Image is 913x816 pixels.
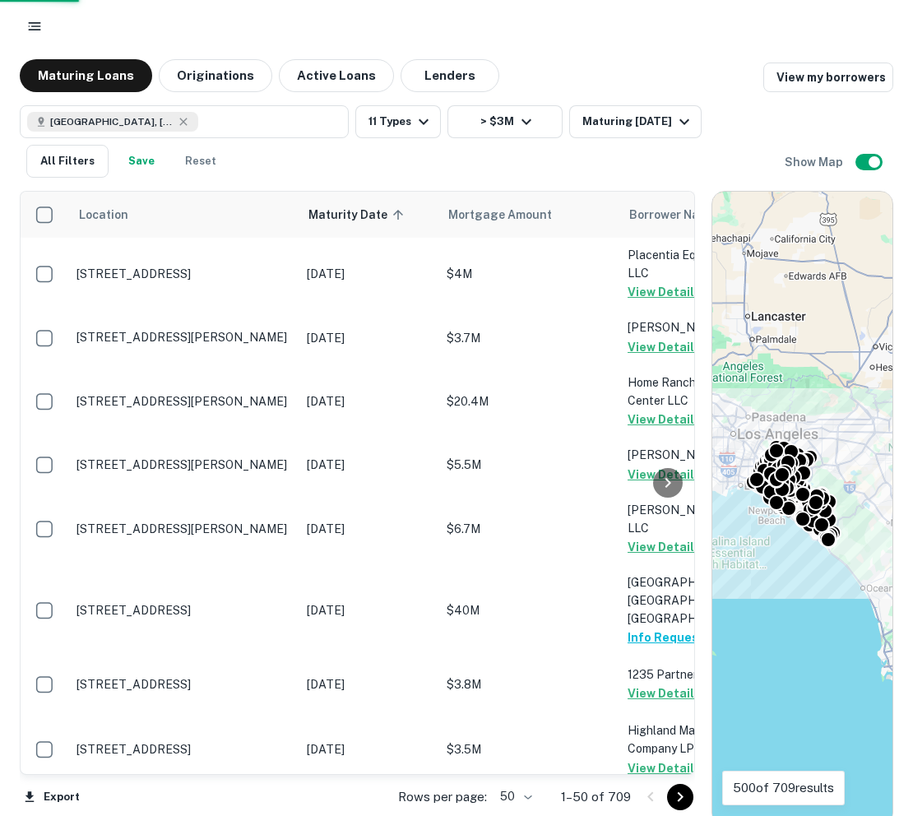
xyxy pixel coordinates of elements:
[628,282,701,302] button: View Details
[628,758,701,778] button: View Details
[78,205,128,225] span: Location
[448,205,573,225] span: Mortgage Amount
[401,59,499,92] button: Lenders
[628,318,792,336] p: [PERSON_NAME]
[628,410,701,429] button: View Details
[628,573,792,628] p: [GEOGRAPHIC_DATA] [GEOGRAPHIC_DATA] [GEOGRAPHIC_DATA] LP
[629,205,716,225] span: Borrower Name
[447,675,611,693] p: $3.8M
[628,537,701,557] button: View Details
[628,501,792,537] p: [PERSON_NAME] Partners LLC
[76,522,290,536] p: [STREET_ADDRESS][PERSON_NAME]
[76,267,290,281] p: [STREET_ADDRESS]
[628,373,792,410] p: Home Ranch Community Center LLC
[398,787,487,807] p: Rows per page:
[307,265,430,283] p: [DATE]
[628,337,701,357] button: View Details
[307,456,430,474] p: [DATE]
[447,392,611,410] p: $20.4M
[20,105,349,138] button: [GEOGRAPHIC_DATA], [GEOGRAPHIC_DATA], [GEOGRAPHIC_DATA]
[785,153,846,171] h6: Show Map
[307,520,430,538] p: [DATE]
[628,446,792,464] p: [PERSON_NAME]
[582,112,694,132] div: Maturing [DATE]
[628,665,792,684] p: 1235 Partners LLC
[76,330,290,345] p: [STREET_ADDRESS][PERSON_NAME]
[667,784,693,810] button: Go to next page
[307,329,430,347] p: [DATE]
[447,740,611,758] p: $3.5M
[76,394,290,409] p: [STREET_ADDRESS][PERSON_NAME]
[733,778,834,798] p: 500 of 709 results
[628,246,792,282] p: Placentia Equities Westside LLC
[20,59,152,92] button: Maturing Loans
[628,628,719,647] button: Info Requested
[447,456,611,474] p: $5.5M
[438,192,619,238] th: Mortgage Amount
[76,603,290,618] p: [STREET_ADDRESS]
[174,145,227,178] button: Reset
[307,601,430,619] p: [DATE]
[307,740,430,758] p: [DATE]
[50,114,174,129] span: [GEOGRAPHIC_DATA], [GEOGRAPHIC_DATA], [GEOGRAPHIC_DATA]
[831,684,913,763] iframe: Chat Widget
[76,742,290,757] p: [STREET_ADDRESS]
[299,192,438,238] th: Maturity Date
[569,105,702,138] button: Maturing [DATE]
[68,192,299,238] th: Location
[628,721,792,758] p: Highland Manor Apartment Company LP
[628,465,701,484] button: View Details
[763,63,893,92] a: View my borrowers
[279,59,394,92] button: Active Loans
[76,677,290,692] p: [STREET_ADDRESS]
[76,457,290,472] p: [STREET_ADDRESS][PERSON_NAME]
[355,105,441,138] button: 11 Types
[494,785,535,809] div: 50
[447,105,563,138] button: > $3M
[115,145,168,178] button: Save your search to get updates of matches that match your search criteria.
[447,329,611,347] p: $3.7M
[20,785,84,809] button: Export
[447,265,611,283] p: $4M
[619,192,800,238] th: Borrower Name
[307,675,430,693] p: [DATE]
[447,520,611,538] p: $6.7M
[628,684,701,703] button: View Details
[307,392,430,410] p: [DATE]
[308,205,409,225] span: Maturity Date
[447,601,611,619] p: $40M
[26,145,109,178] button: All Filters
[159,59,272,92] button: Originations
[561,787,631,807] p: 1–50 of 709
